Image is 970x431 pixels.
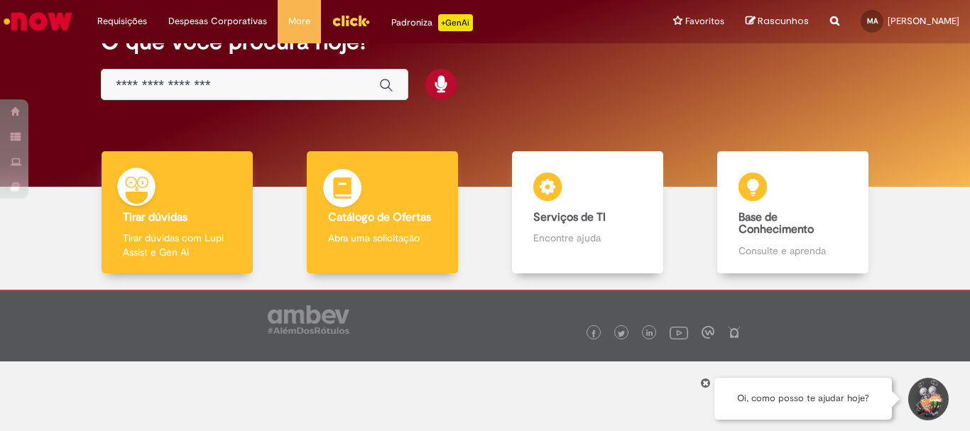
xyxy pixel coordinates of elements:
span: [PERSON_NAME] [888,15,959,27]
a: Catálogo de Ofertas Abra uma solicitação [280,151,485,274]
a: Base de Conhecimento Consulte e aprenda [690,151,895,274]
a: Tirar dúvidas Tirar dúvidas com Lupi Assist e Gen Ai [75,151,280,274]
img: logo_footer_twitter.png [618,330,625,337]
img: logo_footer_youtube.png [670,323,688,342]
img: ServiceNow [1,7,75,36]
img: logo_footer_linkedin.png [646,329,653,338]
div: Oi, como posso te ajudar hoje? [714,378,892,420]
b: Tirar dúvidas [123,210,187,224]
span: Rascunhos [758,14,809,28]
img: logo_footer_ambev_rotulo_gray.png [268,305,349,334]
div: Padroniza [391,14,473,31]
span: Despesas Corporativas [168,14,267,28]
span: MA [867,16,878,26]
span: Requisições [97,14,147,28]
span: Favoritos [685,14,724,28]
button: Iniciar Conversa de Suporte [906,378,949,420]
p: Abra uma solicitação [328,231,436,245]
b: Base de Conhecimento [739,210,814,237]
span: More [288,14,310,28]
a: Serviços de TI Encontre ajuda [485,151,690,274]
b: Serviços de TI [533,210,606,224]
img: click_logo_yellow_360x200.png [332,10,370,31]
img: logo_footer_facebook.png [590,330,597,337]
p: Consulte e aprenda [739,244,846,258]
p: +GenAi [438,14,473,31]
p: Tirar dúvidas com Lupi Assist e Gen Ai [123,231,231,259]
img: logo_footer_workplace.png [702,326,714,339]
a: Rascunhos [746,15,809,28]
b: Catálogo de Ofertas [328,210,431,224]
h2: O que você procura hoje? [101,29,869,54]
p: Encontre ajuda [533,231,641,245]
img: logo_footer_naosei.png [728,326,741,339]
